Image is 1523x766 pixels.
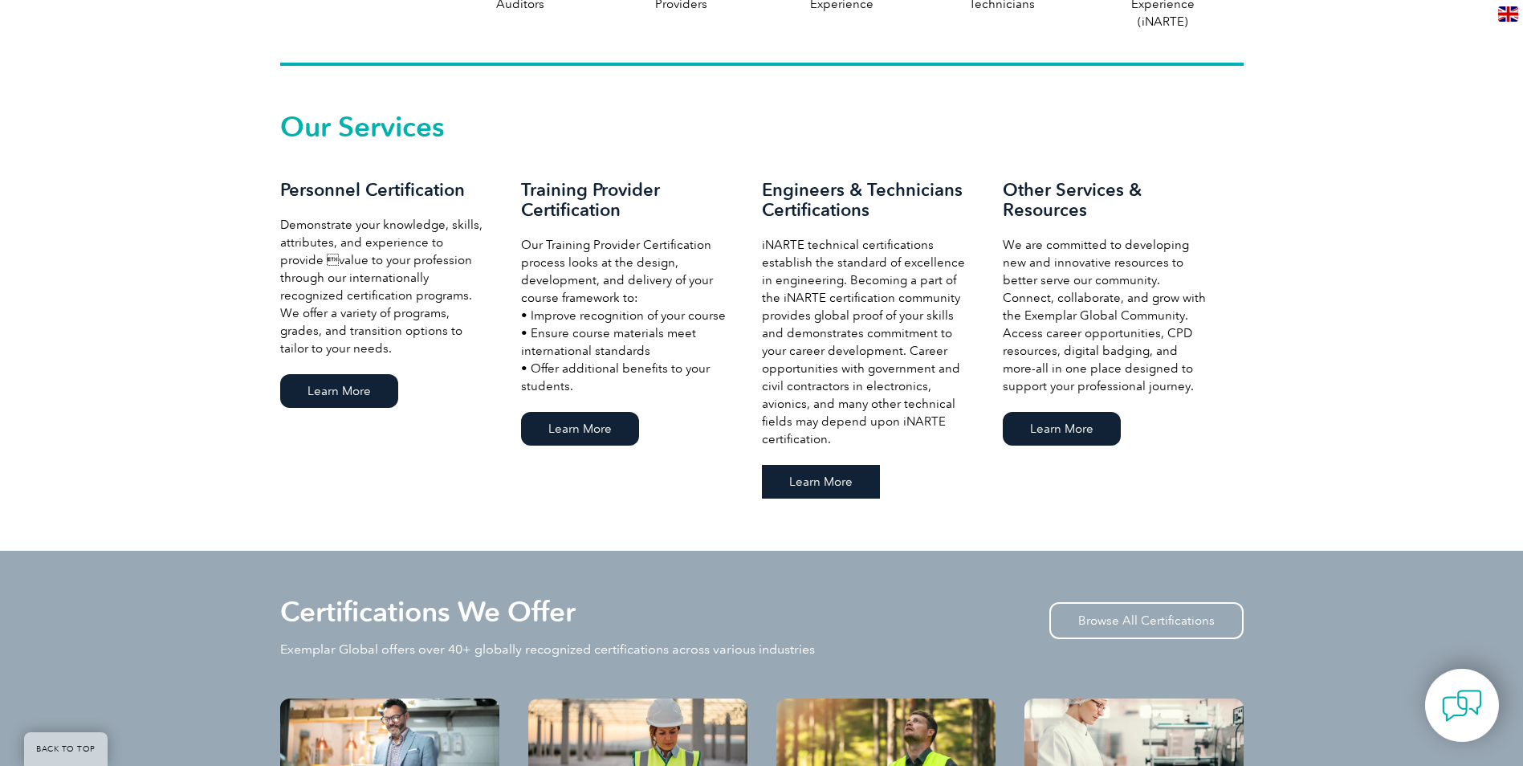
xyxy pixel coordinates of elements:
[1498,6,1518,22] img: en
[1003,412,1121,446] a: Learn More
[521,180,730,220] h3: Training Provider Certification
[762,236,971,448] p: iNARTE technical certifications establish the standard of excellence in engineering. Becoming a p...
[521,236,730,395] p: Our Training Provider Certification process looks at the design, development, and delivery of you...
[280,180,489,200] h3: Personnel Certification
[1442,686,1482,726] img: contact-chat.png
[762,465,880,499] a: Learn More
[280,374,398,408] a: Learn More
[762,180,971,220] h3: Engineers & Technicians Certifications
[1003,180,1211,220] h3: Other Services & Resources
[1003,236,1211,395] p: We are committed to developing new and innovative resources to better serve our community. Connec...
[280,114,1244,140] h2: Our Services
[521,412,639,446] a: Learn More
[280,216,489,357] p: Demonstrate your knowledge, skills, attributes, and experience to provide value to your professi...
[280,641,815,658] p: Exemplar Global offers over 40+ globally recognized certifications across various industries
[24,732,108,766] a: BACK TO TOP
[280,599,576,625] h2: Certifications We Offer
[1049,602,1244,639] a: Browse All Certifications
